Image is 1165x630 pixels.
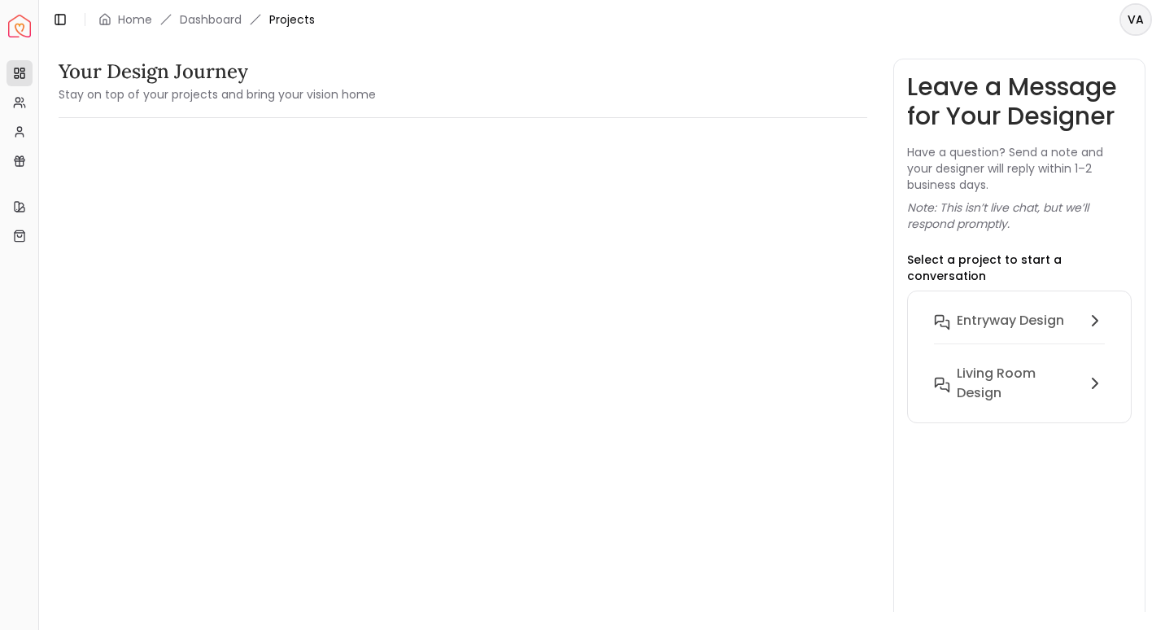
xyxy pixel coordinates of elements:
p: Note: This isn’t live chat, but we’ll respond promptly. [907,199,1132,232]
a: Home [118,11,152,28]
nav: breadcrumb [98,11,315,28]
button: VA [1119,3,1152,36]
p: Select a project to start a conversation [907,252,1132,284]
a: Spacejoy [8,15,31,37]
h3: Your Design Journey [59,59,376,85]
p: Have a question? Send a note and your designer will reply within 1–2 business days. [907,144,1132,193]
img: Spacejoy Logo [8,15,31,37]
span: VA [1121,5,1150,34]
button: Living Room design [921,357,1118,409]
button: entryway design [921,304,1118,357]
h3: Leave a Message for Your Designer [907,72,1132,131]
h6: Living Room design [957,364,1079,403]
a: Dashboard [180,11,242,28]
small: Stay on top of your projects and bring your vision home [59,86,376,103]
h6: entryway design [957,311,1064,330]
span: Projects [269,11,315,28]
